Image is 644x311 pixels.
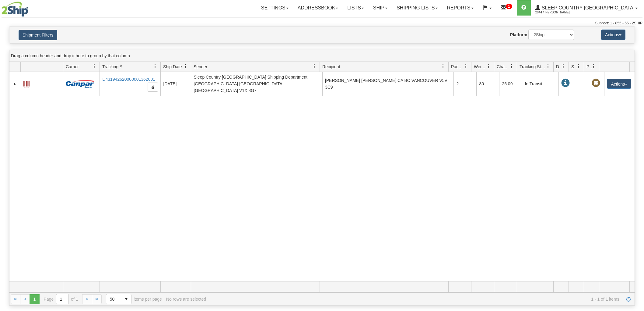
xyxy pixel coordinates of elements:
[150,61,160,72] a: Tracking # filter column settings
[66,64,79,70] span: Carrier
[601,30,625,40] button: Actions
[497,64,509,70] span: Charge
[166,297,206,302] div: No rows are selected
[443,0,478,16] a: Reports
[589,61,599,72] a: Pickup Status filter column settings
[392,0,442,16] a: Shipping lists
[535,9,581,16] span: 2044 / [PERSON_NAME]
[561,79,570,87] span: In Transit
[586,64,592,70] span: Pickup Status
[121,294,131,304] span: select
[484,61,494,72] a: Weight filter column settings
[499,72,522,96] td: 26.09
[540,5,635,10] span: Sleep Country [GEOGRAPHIC_DATA]
[293,0,343,16] a: Addressbook
[106,294,162,304] span: items per page
[210,297,619,302] span: 1 - 1 of 1 items
[110,296,118,302] span: 50
[12,81,18,87] a: Expand
[624,294,633,304] a: Refresh
[630,124,643,186] iframe: chat widget
[496,0,517,16] a: 1
[343,0,368,16] a: Lists
[322,72,454,96] td: [PERSON_NAME] [PERSON_NAME] CA BC VANCOUVER V5V 3C9
[56,294,68,304] input: Page 1
[506,61,517,72] a: Charge filter column settings
[506,4,512,9] sup: 1
[438,61,448,72] a: Recipient filter column settings
[322,64,340,70] span: Recipient
[571,64,576,70] span: Shipment Issues
[309,61,320,72] a: Sender filter column settings
[148,83,158,92] button: Copy to clipboard
[451,64,464,70] span: Packages
[2,2,28,17] img: logo2044.jpg
[66,80,94,88] img: 14 - Canpar
[592,79,600,87] span: Pickup Not Assigned
[461,61,471,72] a: Packages filter column settings
[102,77,155,82] a: D431942620000001362001
[453,72,476,96] td: 2
[102,64,122,70] span: Tracking #
[573,61,584,72] a: Shipment Issues filter column settings
[89,61,100,72] a: Carrier filter column settings
[23,79,30,88] a: Label
[30,294,39,304] span: Page 1
[558,61,569,72] a: Delivery Status filter column settings
[556,64,561,70] span: Delivery Status
[607,79,631,89] button: Actions
[522,72,558,96] td: In Transit
[163,64,182,70] span: Ship Date
[19,30,57,40] button: Shipment Filters
[531,0,642,16] a: Sleep Country [GEOGRAPHIC_DATA] 2044 / [PERSON_NAME]
[191,72,322,96] td: Sleep Country [GEOGRAPHIC_DATA] Shipping Department [GEOGRAPHIC_DATA] [GEOGRAPHIC_DATA] [GEOGRAPH...
[543,61,553,72] a: Tracking Status filter column settings
[180,61,191,72] a: Ship Date filter column settings
[194,64,207,70] span: Sender
[369,0,392,16] a: Ship
[474,64,487,70] span: Weight
[510,32,527,38] label: Platform
[520,64,546,70] span: Tracking Status
[160,72,191,96] td: [DATE]
[106,294,131,304] span: Page sizes drop down
[257,0,293,16] a: Settings
[2,21,642,26] div: Support: 1 - 855 - 55 - 2SHIP
[9,50,635,62] div: grid grouping header
[44,294,78,304] span: Page of 1
[476,72,499,96] td: 80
